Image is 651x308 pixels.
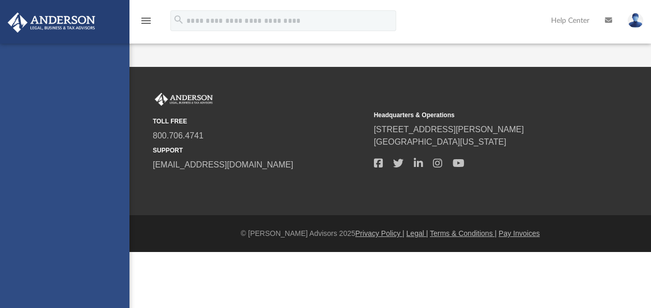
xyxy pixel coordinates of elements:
a: Legal | [407,229,428,237]
a: Pay Invoices [499,229,540,237]
a: [STREET_ADDRESS][PERSON_NAME] [374,125,524,134]
img: User Pic [628,13,643,28]
img: Anderson Advisors Platinum Portal [153,93,215,106]
i: search [173,14,184,25]
i: menu [140,15,152,27]
a: [EMAIL_ADDRESS][DOMAIN_NAME] [153,160,293,169]
a: Terms & Conditions | [430,229,497,237]
img: Anderson Advisors Platinum Portal [5,12,98,33]
a: [GEOGRAPHIC_DATA][US_STATE] [374,137,507,146]
small: SUPPORT [153,146,367,155]
small: TOLL FREE [153,117,367,126]
a: Privacy Policy | [355,229,404,237]
div: © [PERSON_NAME] Advisors 2025 [129,228,651,239]
a: menu [140,20,152,27]
small: Headquarters & Operations [374,110,588,120]
a: 800.706.4741 [153,131,204,140]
